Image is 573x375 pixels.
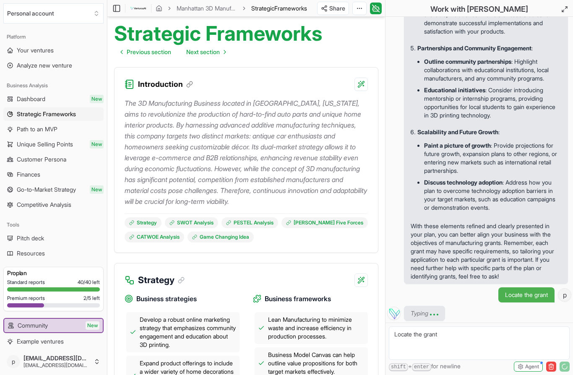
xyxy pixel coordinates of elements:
a: CATWOE Analysis [125,232,184,242]
span: Next section [186,48,220,56]
span: Frameworks [274,5,307,12]
a: Customer Persona [3,153,104,166]
span: Path to an MVP [17,125,57,133]
span: New [90,140,104,148]
h2: Work with [PERSON_NAME] [430,3,528,15]
span: Analyze new venture [17,61,72,70]
button: Agent [514,362,543,372]
span: New [90,185,104,194]
span: StrategicFrameworks [251,4,307,13]
h3: Introduction [138,78,193,90]
strong: Discuss technology adoption [424,179,503,186]
span: Go-to-Market Strategy [17,185,76,194]
span: Develop a robust online marketing strategy that emphasizes community engagement and education abo... [140,315,236,349]
a: DashboardNew [3,92,104,106]
div: Platform [3,30,104,44]
div: Business Analysis [3,79,104,92]
kbd: enter [412,363,431,371]
span: Customer Persona [17,155,66,164]
nav: pagination [114,44,232,60]
span: Competitive Analysis [17,201,71,209]
span: Lean Manufacturing to minimize waste and increase efficiency in production processes. [268,315,365,341]
a: [PERSON_NAME] Five Forces [281,217,368,228]
strong: Outline community partnerships [424,58,511,65]
span: Dashboard [17,95,45,103]
a: Example ventures [3,335,104,348]
span: Pitch deck [17,234,44,242]
li: : Highlight collaborations with educational institutions, local manufacturers, and any community ... [424,56,561,84]
p: The 3D Manufacturing Business located in [GEOGRAPHIC_DATA], [US_STATE], aims to revolutionize the... [125,98,368,207]
a: PESTEL Analysis [221,217,278,228]
span: Finances [17,170,40,179]
li: : If available, include testimonials or case studies to demonstrate successful implementations an... [424,0,561,37]
span: New [86,321,99,330]
span: Community [18,321,48,330]
a: Resources [3,247,104,260]
img: logo [130,3,147,13]
strong: Paint a picture of growth [424,142,491,149]
span: [EMAIL_ADDRESS][DOMAIN_NAME] [23,354,90,362]
a: Go-to-Market StrategyNew [3,183,104,196]
span: Premium reports [7,295,45,302]
a: Game Changing Idea [188,232,254,242]
li: : Provide projections for future growth, expansion plans to other regions, or entering new market... [424,140,561,177]
a: Manhattan 3D Manufacturing [177,4,237,13]
a: Strategic Frameworks [3,107,104,121]
button: Share [317,2,349,15]
span: Resources [17,249,45,258]
p: : [417,44,561,52]
button: p[EMAIL_ADDRESS][DOMAIN_NAME][EMAIL_ADDRESS][DOMAIN_NAME] [3,352,104,372]
nav: breadcrumb [156,4,307,13]
span: Locate the grant [505,291,548,299]
span: 40 / 40 left [78,279,100,286]
span: 2 / 5 left [83,295,100,302]
a: Unique Selling PointsNew [3,138,104,151]
span: New [90,95,104,103]
li: : Consider introducing mentorship or internship programs, providing opportunities for local stude... [424,84,561,121]
strong: Scalability and Future Growth [417,128,498,135]
span: Previous section [127,48,171,56]
span: Business frameworks [265,294,331,304]
a: SWOT Analysis [165,217,218,228]
h3: Strategy [138,273,185,287]
a: Analyze new venture [3,59,104,72]
a: Go to next page [180,44,232,60]
a: Go to previous page [114,44,178,60]
span: Standard reports [7,279,45,286]
p: : [417,128,561,136]
span: Agent [525,363,539,370]
kbd: shift [389,363,408,371]
span: Business strategies [136,294,197,304]
a: Competitive Analysis [3,198,104,211]
span: + for newline [389,362,461,371]
span: Your ventures [17,46,54,55]
a: CommunityNew [4,319,103,332]
span: Unique Selling Points [17,140,73,148]
h3: Pro plan [7,269,100,277]
li: : Address how you plan to overcome technology adoption barriers in your target markets, such as e... [424,177,561,214]
span: p [558,289,571,301]
img: Vera [387,307,401,320]
button: Select an organization [3,3,104,23]
strong: Educational initiatives [424,86,485,94]
span: Share [329,4,345,13]
span: Typing [411,309,428,318]
a: Path to an MVP [3,122,104,136]
a: Finances [3,168,104,181]
span: Strategic Frameworks [17,110,76,118]
p: With these elements refined and clearly presented in your plan, you can better align your busines... [411,222,561,281]
a: Pitch deck [3,232,104,245]
strong: Partnerships and Community Engagement [417,44,531,52]
a: Your ventures [3,44,104,57]
span: [EMAIL_ADDRESS][DOMAIN_NAME] [23,362,90,369]
h1: Strategic Frameworks [114,23,322,44]
div: Tools [3,218,104,232]
span: Example ventures [17,337,64,346]
span: p [7,355,20,368]
a: Strategy [125,217,161,228]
